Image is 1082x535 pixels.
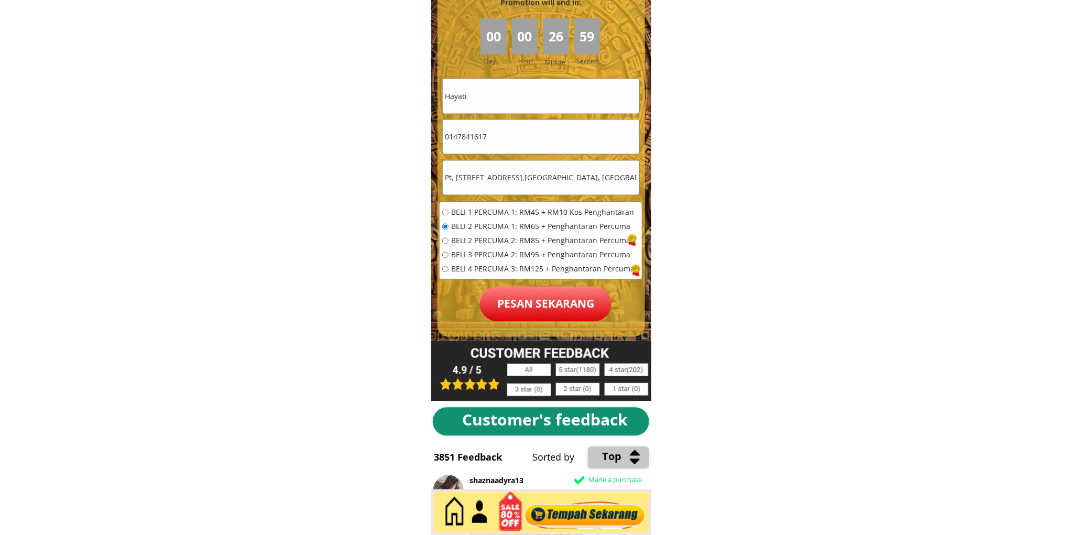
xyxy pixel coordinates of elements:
[518,56,540,66] h3: Hour
[484,56,510,66] h3: Day
[443,79,639,113] input: Nama
[589,475,701,486] div: Made a purchase
[480,287,611,322] p: Pesan sekarang
[451,252,635,259] span: BELI 3 PERCUMA 2: RM95 + Penghantaran Percuma
[533,450,779,465] div: Sorted by
[603,449,697,465] div: Top
[451,237,635,245] span: BELI 2 PERCUMA 2: RM85 + Penghantaran Percuma
[451,266,635,273] span: BELI 4 PERCUMA 3: RM125 + Penghantaran Percuma
[451,209,635,216] span: BELI 1 PERCUMA 1: RM45 + RM10 Kos Penghantaran
[443,161,639,195] input: Alamat
[443,120,639,154] input: Telefon
[577,56,603,66] h3: Second
[434,450,517,465] div: 3851 Feedback
[545,57,568,67] h3: Minute
[462,408,636,433] div: Customer's feedback
[451,223,635,231] span: BELI 2 PERCUMA 1: RM65 + Penghantaran Percuma
[469,475,715,487] div: shaznaadyra13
